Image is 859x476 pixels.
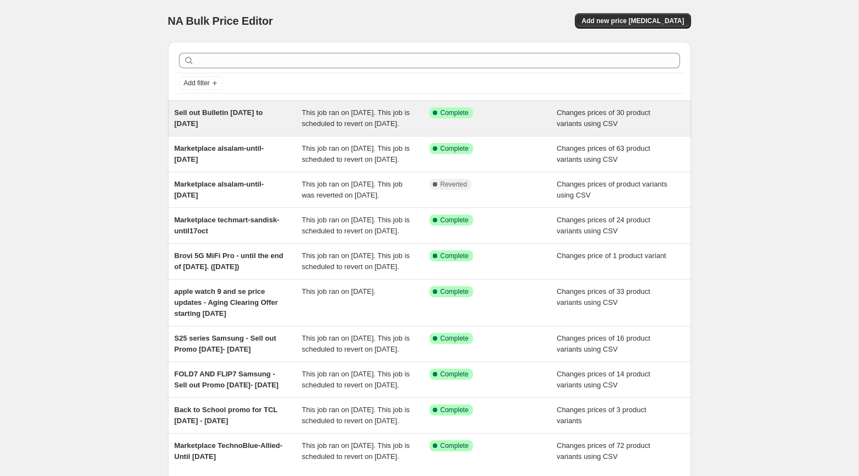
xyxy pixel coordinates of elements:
[557,108,650,128] span: Changes prices of 30 product variants using CSV
[175,287,278,318] span: apple watch 9 and se price updates - Aging Clearing Offer starting [DATE]
[557,441,650,461] span: Changes prices of 72 product variants using CSV
[441,441,469,450] span: Complete
[302,216,410,235] span: This job ran on [DATE]. This job is scheduled to revert on [DATE].
[302,370,410,389] span: This job ran on [DATE]. This job is scheduled to revert on [DATE].
[175,108,263,128] span: Sell out Bulletin [DATE] to [DATE]
[168,15,273,27] span: NA Bulk Price Editor
[302,441,410,461] span: This job ran on [DATE]. This job is scheduled to revert on [DATE].
[302,180,403,199] span: This job ran on [DATE]. This job was reverted on [DATE].
[441,216,469,225] span: Complete
[441,251,469,260] span: Complete
[441,334,469,343] span: Complete
[441,406,469,414] span: Complete
[557,287,650,307] span: Changes prices of 33 product variants using CSV
[175,406,278,425] span: Back to School promo for TCL [DATE] - [DATE]
[302,251,410,271] span: This job ran on [DATE]. This job is scheduled to revert on [DATE].
[302,406,410,425] span: This job ran on [DATE]. This job is scheduled to revert on [DATE].
[441,108,469,117] span: Complete
[179,76,223,90] button: Add filter
[441,144,469,153] span: Complete
[575,13,691,29] button: Add new price [MEDICAL_DATA]
[557,370,650,389] span: Changes prices of 14 product variants using CSV
[175,251,284,271] span: Brovi 5G MiFi Pro - until the end of [DATE]. ([DATE])
[302,108,410,128] span: This job ran on [DATE]. This job is scheduled to revert on [DATE].
[557,406,646,425] span: Changes prices of 3 product variants
[302,287,376,296] span: This job ran on [DATE].
[175,370,279,389] span: FOLD7 AND FLIP7 Samsung - Sell out Promo [DATE]- [DATE]
[302,334,410,353] span: This job ran on [DATE]. This job is scheduled to revert on [DATE].
[557,180,667,199] span: Changes prices of product variants using CSV
[557,251,666,260] span: Changes price of 1 product variant
[557,144,650,163] span: Changes prices of 63 product variants using CSV
[175,216,280,235] span: Marketplace techmart-sandisk-until17oct
[441,287,469,296] span: Complete
[557,334,650,353] span: Changes prices of 16 product variants using CSV
[175,441,282,461] span: Marketplace TechnoBlue-Allied-Until [DATE]
[184,79,210,87] span: Add filter
[441,180,467,189] span: Reverted
[581,17,684,25] span: Add new price [MEDICAL_DATA]
[175,180,264,199] span: Marketplace alsalam-until-[DATE]
[441,370,469,379] span: Complete
[175,334,276,353] span: S25 series Samsung - Sell out Promo [DATE]- [DATE]
[557,216,650,235] span: Changes prices of 24 product variants using CSV
[302,144,410,163] span: This job ran on [DATE]. This job is scheduled to revert on [DATE].
[175,144,264,163] span: Marketplace alsalam-until-[DATE]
